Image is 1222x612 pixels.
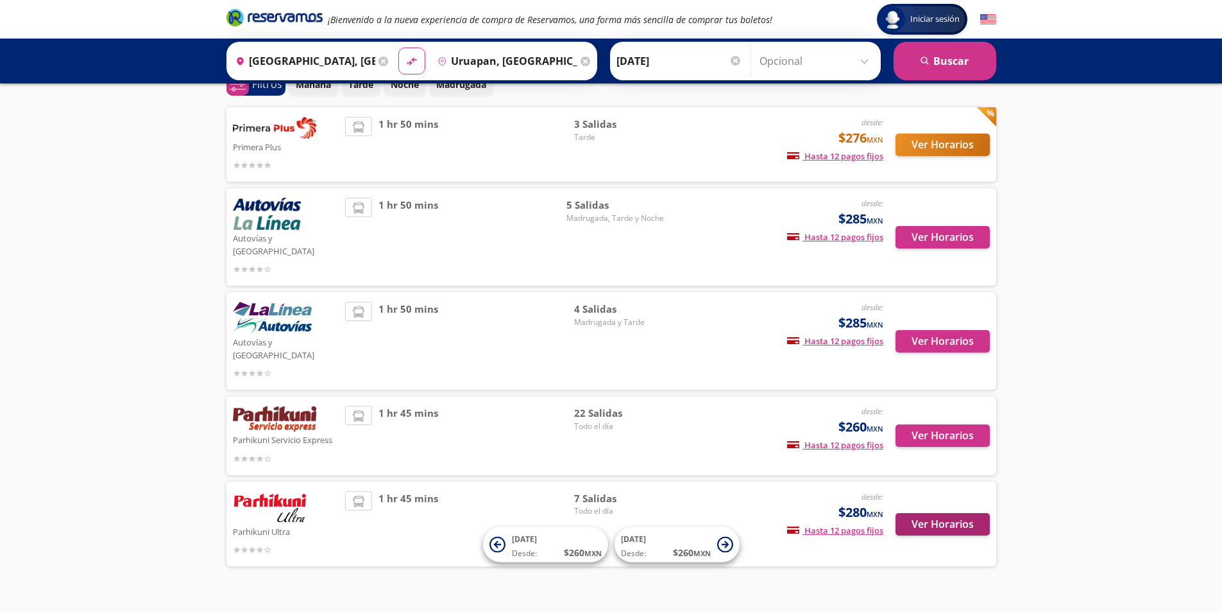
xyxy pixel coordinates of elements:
[483,527,608,563] button: [DATE]Desde:$260MXN
[787,335,883,347] span: Hasta 12 pagos fijos
[512,534,537,545] span: [DATE]
[693,548,711,558] small: MXN
[226,8,323,31] a: Brand Logo
[289,72,338,97] button: Mañana
[233,302,312,334] img: Autovías y La Línea
[895,424,990,447] button: Ver Horarios
[436,78,486,91] p: Madrugada
[574,117,664,132] span: 3 Salidas
[226,8,323,27] i: Brand Logo
[233,139,339,154] p: Primera Plus
[233,432,339,447] p: Parhikuni Servicio Express
[512,548,537,559] span: Desde:
[867,216,883,225] small: MXN
[760,45,874,77] input: Opcional
[566,198,664,213] span: 5 Salidas
[621,548,646,559] span: Desde:
[378,491,438,557] span: 1 hr 45 mins
[861,491,883,502] em: desde:
[621,534,646,545] span: [DATE]
[233,117,316,139] img: Primera Plus
[894,42,996,80] button: Buscar
[432,45,577,77] input: Buscar Destino
[867,424,883,433] small: MXN
[895,226,990,249] button: Ver Horarios
[378,117,438,172] span: 1 hr 50 mins
[787,525,883,536] span: Hasta 12 pagos fijos
[838,209,883,229] span: $285
[616,45,742,77] input: Elegir Fecha
[905,13,965,26] span: Iniciar sesión
[673,546,711,559] span: $ 260
[574,421,664,432] span: Todo el día
[226,73,285,96] button: 0Filtros
[233,406,316,432] img: Parhikuni Servicio Express
[252,76,282,92] p: Filtros
[564,546,602,559] span: $ 260
[867,320,883,329] small: MXN
[233,230,339,258] p: Autovías y [GEOGRAPHIC_DATA]
[341,72,380,97] button: Tarde
[838,128,883,148] span: $276
[838,417,883,437] span: $260
[980,12,996,28] button: English
[861,198,883,209] em: desde:
[867,135,883,144] small: MXN
[574,406,664,421] span: 22 Salidas
[861,117,883,128] em: desde:
[233,491,307,523] img: Parhikuni Ultra
[574,132,664,143] span: Tarde
[566,213,664,224] span: Madrugada, Tarde y Noche
[378,406,438,465] span: 1 hr 45 mins
[584,548,602,558] small: MXN
[230,45,375,77] input: Buscar Origen
[787,150,883,162] span: Hasta 12 pagos fijos
[574,317,664,328] span: Madrugada y Tarde
[895,513,990,536] button: Ver Horarios
[787,231,883,243] span: Hasta 12 pagos fijos
[895,330,990,353] button: Ver Horarios
[838,503,883,522] span: $280
[378,302,438,380] span: 1 hr 50 mins
[296,78,331,91] p: Mañana
[787,439,883,451] span: Hasta 12 pagos fijos
[233,334,339,362] p: Autovías y [GEOGRAPHIC_DATA]
[348,78,373,91] p: Tarde
[895,134,990,156] button: Ver Horarios
[861,406,883,417] em: desde:
[384,72,426,97] button: Noche
[233,523,339,539] p: Parhikuni Ultra
[574,505,664,517] span: Todo el día
[378,198,438,276] span: 1 hr 50 mins
[574,491,664,506] span: 7 Salidas
[861,302,883,313] em: desde:
[867,509,883,519] small: MXN
[574,302,664,317] span: 4 Salidas
[838,313,883,333] span: $285
[429,72,493,97] button: Madrugada
[233,198,301,230] img: Autovías y La Línea
[391,78,419,91] p: Noche
[615,527,740,563] button: [DATE]Desde:$260MXN
[328,13,772,26] em: ¡Bienvenido a la nueva experiencia de compra de Reservamos, una forma más sencilla de comprar tus...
